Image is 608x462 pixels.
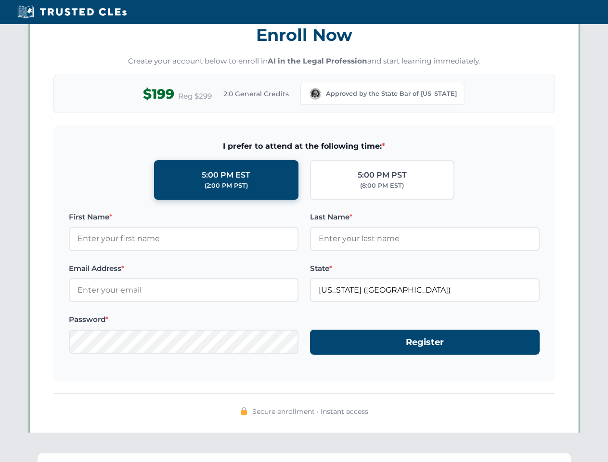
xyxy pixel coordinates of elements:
[310,211,540,223] label: Last Name
[240,407,248,415] img: 🔒
[326,89,457,99] span: Approved by the State Bar of [US_STATE]
[309,87,322,101] img: Washington Bar
[268,56,367,65] strong: AI in the Legal Profession
[252,406,368,417] span: Secure enrollment • Instant access
[360,181,404,191] div: (8:00 PM EST)
[205,181,248,191] div: (2:00 PM PST)
[202,169,250,181] div: 5:00 PM EST
[69,211,298,223] label: First Name
[223,89,289,99] span: 2.0 General Credits
[69,140,540,153] span: I prefer to attend at the following time:
[69,263,298,274] label: Email Address
[53,56,555,67] p: Create your account below to enroll in and start learning immediately.
[69,227,298,251] input: Enter your first name
[14,5,129,19] img: Trusted CLEs
[69,278,298,302] input: Enter your email
[178,90,212,102] span: Reg $299
[310,330,540,355] button: Register
[310,227,540,251] input: Enter your last name
[143,83,174,105] span: $199
[69,314,298,325] label: Password
[310,278,540,302] input: Washington (WA)
[358,169,407,181] div: 5:00 PM PST
[310,263,540,274] label: State
[53,20,555,50] h3: Enroll Now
